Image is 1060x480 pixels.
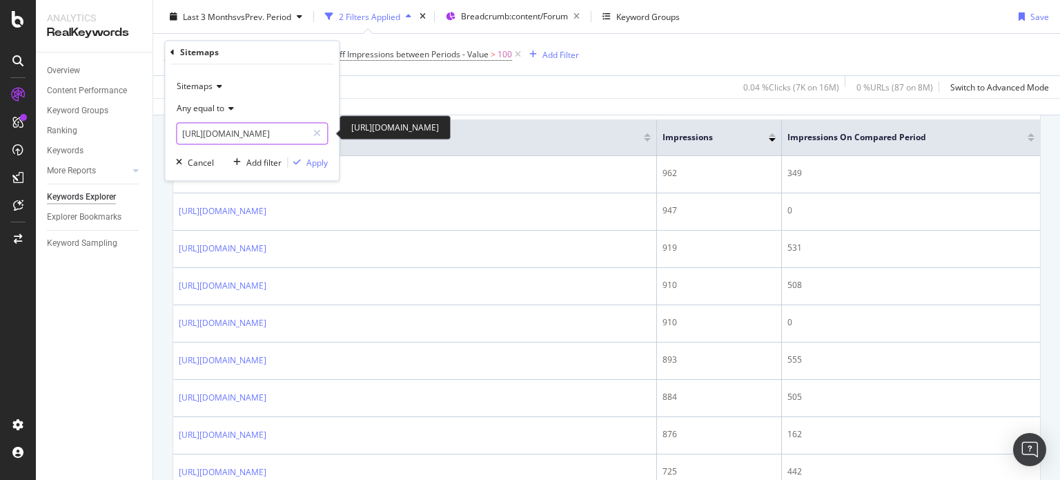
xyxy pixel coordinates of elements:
[47,164,96,178] div: More Reports
[47,104,108,118] div: Keyword Groups
[743,81,839,93] div: 0.04 % Clicks ( 7K on 16M )
[491,48,495,60] span: >
[787,465,1034,478] div: 442
[47,84,143,98] a: Content Performance
[179,354,266,367] a: [URL][DOMAIN_NAME]
[47,84,127,98] div: Content Performance
[47,164,129,178] a: More Reports
[662,391,776,403] div: 884
[188,157,214,169] div: Cancel
[787,167,1034,180] div: 349
[662,204,776,217] div: 947
[662,465,776,478] div: 725
[47,236,143,251] a: Keyword Sampling
[787,242,1034,254] div: 531
[340,115,451,140] div: [URL][DOMAIN_NAME]
[183,10,237,22] span: Last 3 Months
[179,204,266,218] a: [URL][DOMAIN_NAME]
[47,124,77,138] div: Ranking
[47,64,143,78] a: Overview
[179,465,266,479] a: [URL][DOMAIN_NAME]
[177,103,224,115] span: Any equal to
[177,81,213,93] span: Sitemaps
[179,279,266,293] a: [URL][DOMAIN_NAME]
[47,190,143,204] a: Keywords Explorer
[950,81,1049,93] div: Switch to Advanced Mode
[47,236,117,251] div: Keyword Sampling
[228,156,282,170] button: Add filter
[180,46,219,58] div: Sitemaps
[787,354,1034,366] div: 555
[662,316,776,329] div: 910
[616,10,680,22] div: Keyword Groups
[787,391,1034,403] div: 505
[787,279,1034,291] div: 508
[47,64,80,78] div: Overview
[164,6,308,28] button: Last 3 MonthsvsPrev. Period
[246,157,282,169] div: Add filter
[662,428,776,441] div: 876
[47,144,143,158] a: Keywords
[524,46,579,63] button: Add Filter
[47,190,116,204] div: Keywords Explorer
[787,428,1034,441] div: 162
[1013,433,1046,466] div: Open Intercom Messenger
[945,76,1049,98] button: Switch to Advanced Mode
[417,10,429,23] div: times
[339,10,400,22] div: 2 Filters Applied
[787,316,1034,329] div: 0
[170,156,214,170] button: Cancel
[179,428,266,442] a: [URL][DOMAIN_NAME]
[47,11,141,25] div: Analytics
[288,156,328,170] button: Apply
[1030,10,1049,22] div: Save
[662,131,748,144] span: Impressions
[331,48,489,60] span: Diff Impressions between Periods - Value
[47,210,121,224] div: Explorer Bookmarks
[47,144,84,158] div: Keywords
[47,124,143,138] a: Ranking
[856,81,933,93] div: 0 % URLs ( 87 on 8M )
[542,48,579,60] div: Add Filter
[440,6,585,28] button: Breadcrumb:content/Forum
[320,6,417,28] button: 2 Filters Applied
[179,242,266,256] a: [URL][DOMAIN_NAME]
[662,242,776,254] div: 919
[179,316,266,330] a: [URL][DOMAIN_NAME]
[498,45,512,64] span: 100
[47,104,143,118] a: Keyword Groups
[179,391,266,405] a: [URL][DOMAIN_NAME]
[662,354,776,366] div: 893
[787,131,1007,144] span: Impressions On Compared Period
[306,157,328,169] div: Apply
[1013,6,1049,28] button: Save
[662,167,776,180] div: 962
[237,10,291,22] span: vs Prev. Period
[662,279,776,291] div: 910
[461,10,568,22] span: Breadcrumb: content/Forum
[47,25,141,41] div: RealKeywords
[597,6,685,28] button: Keyword Groups
[47,210,143,224] a: Explorer Bookmarks
[787,204,1034,217] div: 0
